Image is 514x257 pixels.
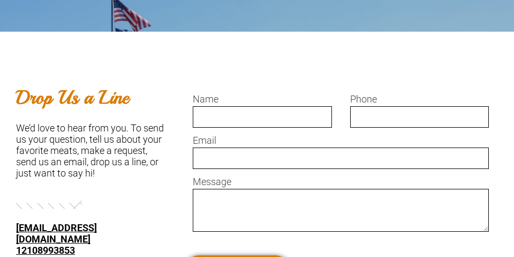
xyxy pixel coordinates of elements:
b: Drop Us a Line [16,86,129,109]
a: [EMAIL_ADDRESS][DOMAIN_NAME] [16,222,97,245]
label: Email [193,135,489,146]
label: Message [193,176,489,187]
label: Name [193,93,332,105]
a: 12108993853 [16,245,75,256]
label: Phone [350,93,489,105]
font: We’d love to hear from you. To send us your question, tell us about your favorite meats, make a r... [16,122,164,179]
